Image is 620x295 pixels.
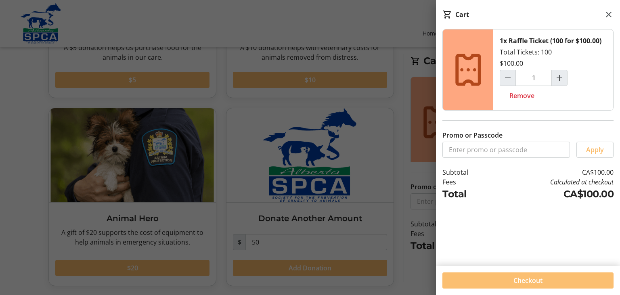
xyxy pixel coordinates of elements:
[442,142,570,158] input: Enter promo or passcode
[552,70,567,86] button: Increment by one
[493,29,613,110] div: Total Tickets: 100
[442,187,492,201] td: Total
[500,88,544,104] button: Remove
[492,187,614,201] td: CA$100.00
[586,145,604,155] span: Apply
[500,70,515,86] button: Decrement by one
[442,167,492,177] td: Subtotal
[442,177,492,187] td: Fees
[442,272,614,289] button: Checkout
[500,59,523,68] div: $100.00
[513,276,542,285] span: Checkout
[576,142,614,158] button: Apply
[492,167,614,177] td: CA$100.00
[455,10,469,19] div: Cart
[509,91,534,100] span: Remove
[515,70,552,86] input: Raffle Ticket (100 for $100.00) Quantity
[442,130,503,140] label: Promo or Passcode
[492,177,614,187] td: Calculated at checkout
[500,36,601,46] div: 1x Raffle Ticket (100 for $100.00)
